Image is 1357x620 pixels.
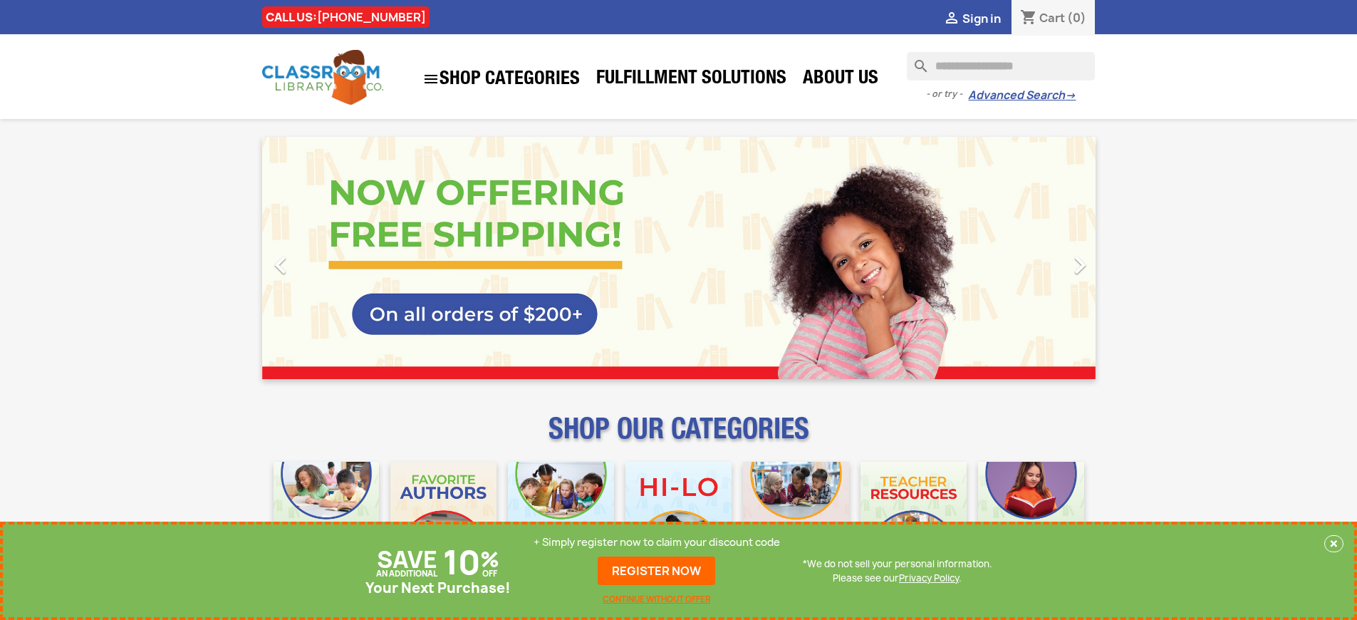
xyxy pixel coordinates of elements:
span: Cart [1039,10,1065,26]
a: [PHONE_NUMBER] [317,9,426,25]
span: (0) [1067,10,1086,26]
i:  [422,71,440,88]
a: Fulfillment Solutions [589,66,794,94]
span: Sign in [962,11,1001,26]
img: Classroom Library Company [262,50,383,105]
a: SHOP CATEGORIES [415,63,587,95]
img: CLC_Teacher_Resources_Mobile.jpg [861,462,967,568]
p: SHOP OUR CATEGORIES [262,425,1096,450]
img: CLC_Dyslexia_Mobile.jpg [978,462,1084,568]
i: search [907,52,924,69]
i:  [263,247,298,283]
span: - or try - [926,87,968,101]
img: CLC_Fiction_Nonfiction_Mobile.jpg [743,462,849,568]
img: CLC_Phonics_And_Decodables_Mobile.jpg [508,462,614,568]
i: shopping_cart [1020,10,1037,27]
img: CLC_Bulk_Mobile.jpg [274,462,380,568]
ul: Carousel container [262,137,1096,379]
a: Advanced Search→ [968,88,1076,103]
a: Next [970,137,1096,379]
img: CLC_HiLo_Mobile.jpg [625,462,732,568]
i:  [1062,247,1098,283]
i:  [943,11,960,28]
img: CLC_Favorite_Authors_Mobile.jpg [390,462,496,568]
input: Search [907,52,1095,81]
a:  Sign in [943,11,1001,26]
div: CALL US: [262,6,430,28]
span: → [1065,88,1076,103]
a: Previous [262,137,388,379]
a: About Us [796,66,885,94]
